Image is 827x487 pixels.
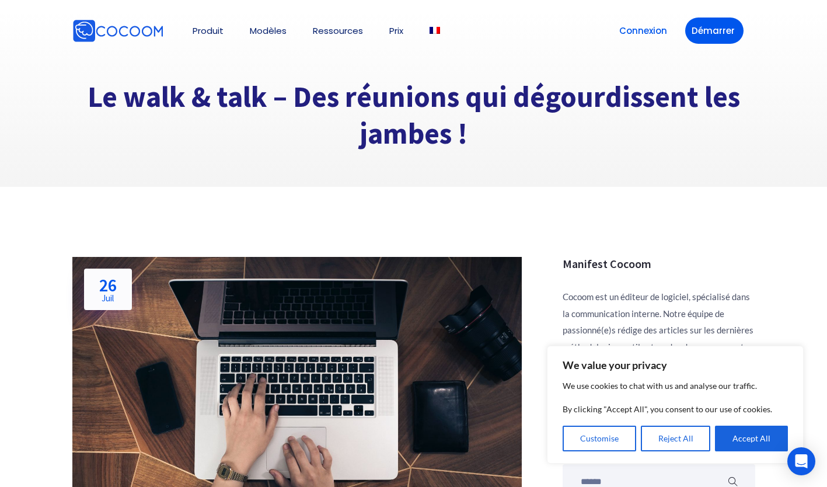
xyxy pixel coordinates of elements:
p: We value your privacy [563,358,788,372]
a: Connexion [613,18,674,44]
a: Prix [389,26,403,35]
button: Reject All [641,426,711,451]
img: Cocoom [72,19,163,43]
h3: Manifest Cocoom [563,257,755,271]
a: Ressources [313,26,363,35]
a: Produit [193,26,224,35]
button: Customise [563,426,636,451]
p: By clicking "Accept All", you consent to our use of cookies. [563,402,788,416]
p: We use cookies to chat with us and analyse our traffic. [563,379,788,393]
h2: 26 [99,276,117,302]
a: Démarrer [685,18,744,44]
a: Modèles [250,26,287,35]
img: Français [430,27,440,34]
div: Open Intercom Messenger [787,447,815,475]
h1: Le walk & talk – Des réunions qui dégourdissent les jambes ! [72,79,755,152]
p: Cocoom est un éditeur de logiciel, spécialisé dans la communication interne. Notre équipe de pass... [563,288,755,355]
span: Juil [99,294,117,302]
button: Accept All [715,426,788,451]
a: 26Juil [84,269,132,310]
